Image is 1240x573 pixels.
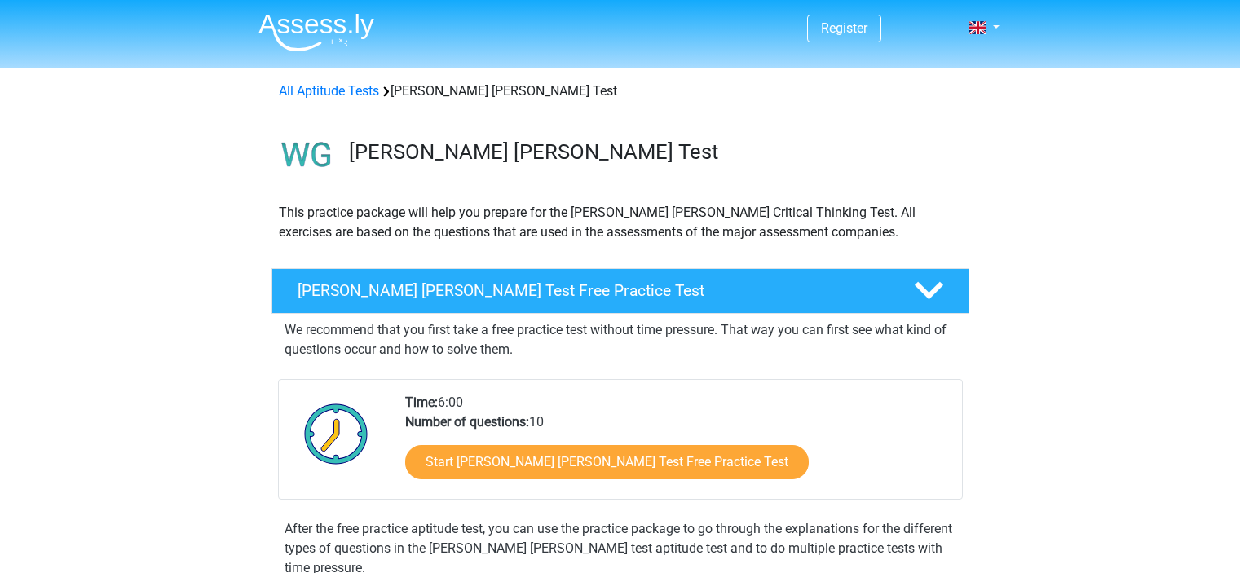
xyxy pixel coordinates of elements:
a: Start [PERSON_NAME] [PERSON_NAME] Test Free Practice Test [405,445,809,479]
b: Time: [405,394,438,410]
img: Clock [295,393,377,474]
img: watson glaser test [272,121,342,190]
b: Number of questions: [405,414,529,430]
h3: [PERSON_NAME] [PERSON_NAME] Test [349,139,956,165]
p: This practice package will help you prepare for the [PERSON_NAME] [PERSON_NAME] Critical Thinking... [279,203,962,242]
div: [PERSON_NAME] [PERSON_NAME] Test [272,82,969,101]
a: [PERSON_NAME] [PERSON_NAME] Test Free Practice Test [265,268,976,314]
img: Assessly [258,13,374,51]
p: We recommend that you first take a free practice test without time pressure. That way you can fir... [285,320,956,359]
div: 6:00 10 [393,393,961,499]
h4: [PERSON_NAME] [PERSON_NAME] Test Free Practice Test [298,281,888,300]
a: Register [821,20,867,36]
a: All Aptitude Tests [279,83,379,99]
